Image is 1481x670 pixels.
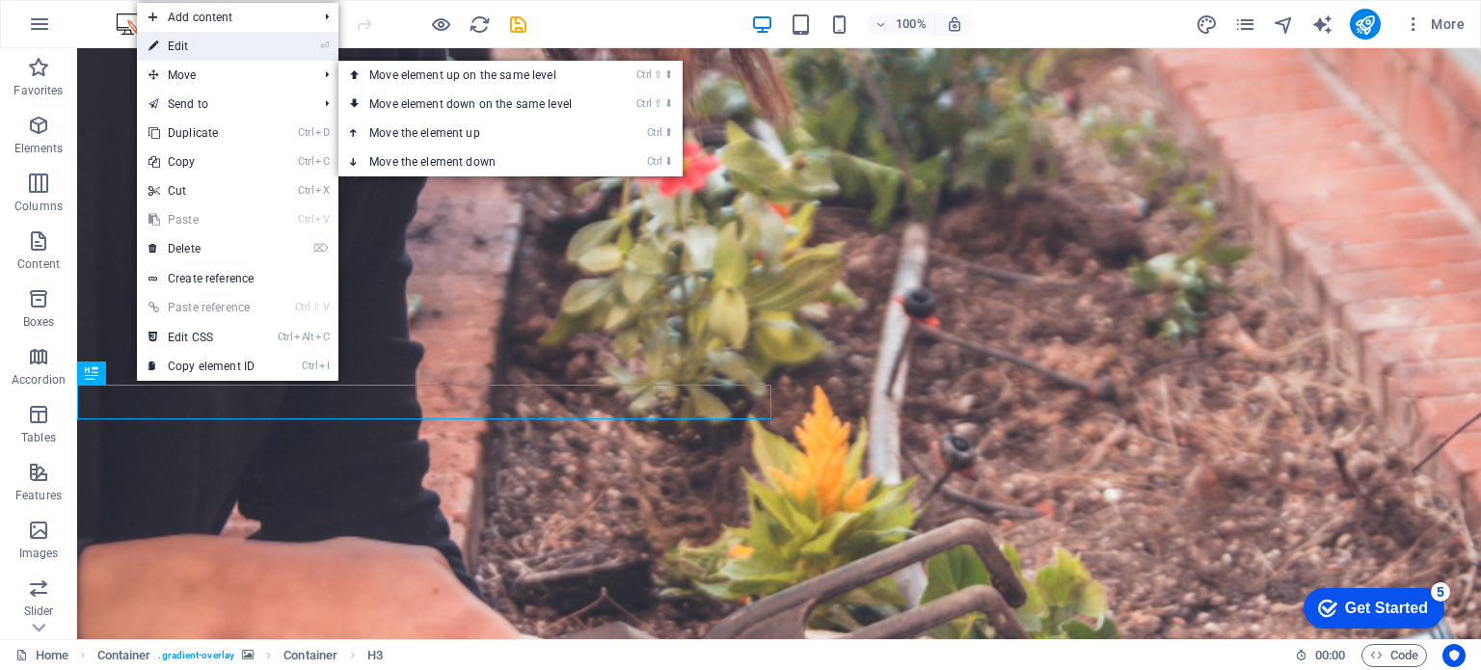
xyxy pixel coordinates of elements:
[137,352,266,381] a: CtrlICopy element ID
[636,68,652,81] i: Ctrl
[323,301,329,313] i: V
[137,264,338,293] a: Create reference
[664,155,673,168] i: ⬇
[664,68,673,81] i: ⬆
[1311,13,1334,36] button: text_generator
[137,234,266,263] a: ⌦Delete
[647,126,662,139] i: Ctrl
[1396,9,1472,40] button: More
[278,331,293,343] i: Ctrl
[636,97,652,110] i: Ctrl
[17,256,60,272] p: Content
[298,184,313,197] i: Ctrl
[57,21,140,39] div: Get Started
[319,360,329,372] i: I
[1350,9,1381,40] button: publish
[1196,13,1218,36] i: Design (Ctrl+Alt+Y)
[315,155,329,168] i: C
[507,13,529,36] i: Save (Ctrl+S)
[1329,648,1332,662] span: :
[896,13,927,36] h6: 100%
[23,314,55,330] p: Boxes
[24,603,54,619] p: Slider
[1234,13,1256,36] i: Pages (Ctrl+Alt+S)
[664,126,673,139] i: ⬆
[21,430,56,445] p: Tables
[654,68,662,81] i: ⇧
[12,372,66,388] p: Accordion
[137,61,310,90] span: Move
[320,40,329,52] i: ⏎
[654,97,662,110] i: ⇧
[111,13,256,36] img: Editor Logo
[13,83,63,98] p: Favorites
[468,13,491,36] button: reload
[1234,13,1257,36] button: pages
[1311,13,1333,36] i: AI Writer
[315,126,329,139] i: D
[338,90,610,119] a: Ctrl⇧⬇Move element down on the same level
[15,10,156,50] div: Get Started 5 items remaining, 0% complete
[158,644,234,667] span: . gradient-overlay
[1273,13,1296,36] button: navigator
[15,488,62,503] p: Features
[19,546,59,561] p: Images
[313,242,329,255] i: ⌦
[315,213,329,226] i: V
[1370,644,1418,667] span: Code
[137,205,266,234] a: CtrlVPaste
[315,184,329,197] i: X
[312,301,321,313] i: ⇧
[242,650,254,660] i: This element contains a background
[1273,13,1295,36] i: Navigator
[298,213,313,226] i: Ctrl
[137,90,310,119] a: Send to
[367,644,383,667] span: Click to select. Double-click to edit
[137,293,266,322] a: Ctrl⇧VPaste reference
[295,301,310,313] i: Ctrl
[338,147,610,176] a: Ctrl⬇Move the element down
[338,119,610,147] a: Ctrl⬆Move the element up
[97,644,384,667] nav: breadcrumb
[15,644,68,667] a: Click to cancel selection. Double-click to open Pages
[1404,14,1465,34] span: More
[1442,644,1466,667] button: Usercentrics
[14,199,63,214] p: Columns
[664,97,673,110] i: ⬇
[137,176,266,205] a: CtrlXCut
[429,13,452,36] button: Click here to leave preview mode and continue editing
[302,360,317,372] i: Ctrl
[143,4,162,23] div: 5
[298,126,313,139] i: Ctrl
[1315,644,1345,667] span: 00 00
[315,331,329,343] i: C
[137,147,266,176] a: CtrlCCopy
[137,323,266,352] a: CtrlAltCEdit CSS
[283,644,337,667] span: Click to select. Double-click to edit
[137,119,266,147] a: CtrlDDuplicate
[338,61,610,90] a: Ctrl⇧⬆Move element up on the same level
[946,15,963,33] i: On resize automatically adjust zoom level to fit chosen device.
[14,141,64,156] p: Elements
[469,13,491,36] i: Reload page
[1361,644,1427,667] button: Code
[506,13,529,36] button: save
[137,32,266,61] a: ⏎Edit
[1354,13,1376,36] i: Publish
[867,13,935,36] button: 100%
[298,155,313,168] i: Ctrl
[1196,13,1219,36] button: design
[97,644,151,667] span: Click to select. Double-click to edit
[647,155,662,168] i: Ctrl
[1295,644,1346,667] h6: Session time
[137,3,310,32] span: Add content
[294,331,313,343] i: Alt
